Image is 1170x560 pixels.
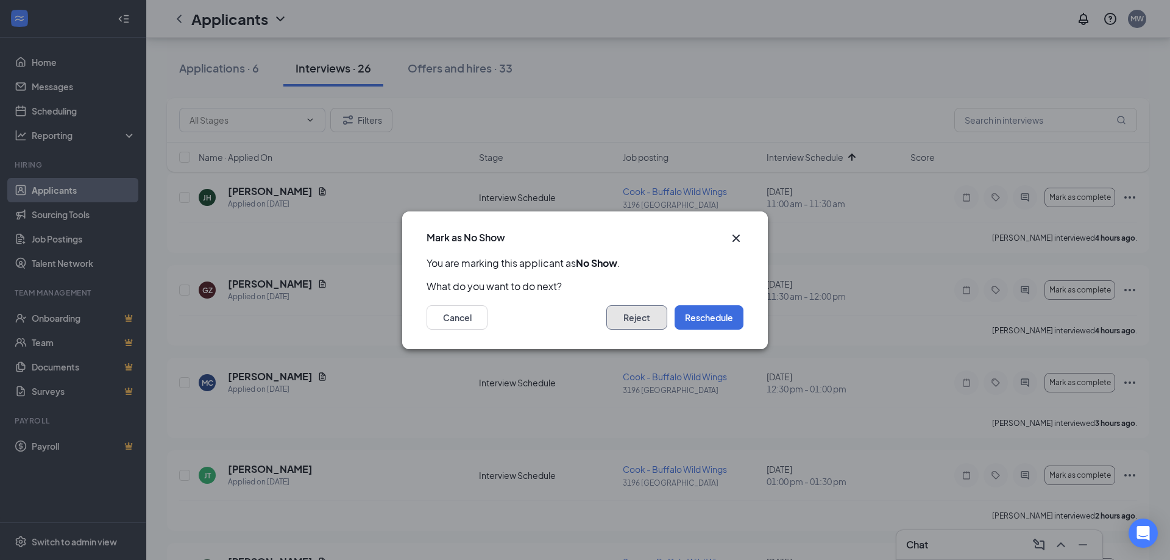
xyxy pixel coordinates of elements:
b: No Show [576,257,617,269]
button: Close [729,231,743,246]
h3: Mark as No Show [427,231,505,244]
svg: Cross [729,231,743,246]
p: What do you want to do next? [427,280,743,293]
button: Reschedule [675,305,743,330]
button: Cancel [427,305,487,330]
p: You are marking this applicant as . [427,257,743,270]
button: Reject [606,305,667,330]
div: Open Intercom Messenger [1129,519,1158,548]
